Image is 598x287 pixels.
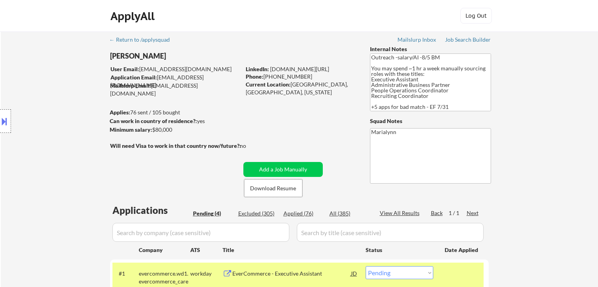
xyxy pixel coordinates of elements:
div: ApplyAll [110,9,157,23]
div: Internal Notes [370,45,491,53]
div: EverCommerce - Executive Assistant [232,270,351,278]
div: [EMAIL_ADDRESS][DOMAIN_NAME] [110,82,241,97]
div: 76 sent / 105 bought [110,109,241,116]
div: 1 / 1 [449,209,467,217]
div: Applications [112,206,190,215]
a: ← Return to /applysquad [109,37,177,44]
div: Excluded (305) [238,210,278,217]
div: #1 [119,270,132,278]
div: Job Search Builder [445,37,491,42]
div: [PHONE_NUMBER] [246,73,357,81]
a: [DOMAIN_NAME][URL] [270,66,329,72]
div: Company [139,246,190,254]
div: [EMAIL_ADDRESS][DOMAIN_NAME] [110,65,241,73]
strong: Current Location: [246,81,291,88]
button: Download Resume [244,179,302,197]
div: View All Results [380,209,422,217]
button: Log Out [460,8,492,24]
a: Job Search Builder [445,37,491,44]
strong: Will need Visa to work in that country now/future?: [110,142,241,149]
div: Date Applied [445,246,479,254]
div: Squad Notes [370,117,491,125]
div: Status [366,243,433,257]
div: JD [350,266,358,280]
div: Pending (4) [193,210,232,217]
input: Search by company (case sensitive) [112,223,289,242]
a: Mailslurp Inbox [397,37,437,44]
input: Search by title (case sensitive) [297,223,484,242]
div: Title [223,246,358,254]
strong: Phone: [246,73,263,80]
div: [PERSON_NAME] [110,51,272,61]
strong: Can work in country of residence?: [110,118,197,124]
div: Applied (76) [283,210,323,217]
div: $80,000 [110,126,241,134]
div: yes [110,117,238,125]
div: All (385) [329,210,369,217]
div: workday [190,270,223,278]
div: Next [467,209,479,217]
div: no [240,142,262,150]
strong: LinkedIn: [246,66,269,72]
div: [EMAIL_ADDRESS][DOMAIN_NAME] [110,74,241,89]
button: Add a Job Manually [243,162,323,177]
div: ← Return to /applysquad [109,37,177,42]
div: Back [431,209,443,217]
div: ATS [190,246,223,254]
div: [GEOGRAPHIC_DATA], [GEOGRAPHIC_DATA], [US_STATE] [246,81,357,96]
div: Mailslurp Inbox [397,37,437,42]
